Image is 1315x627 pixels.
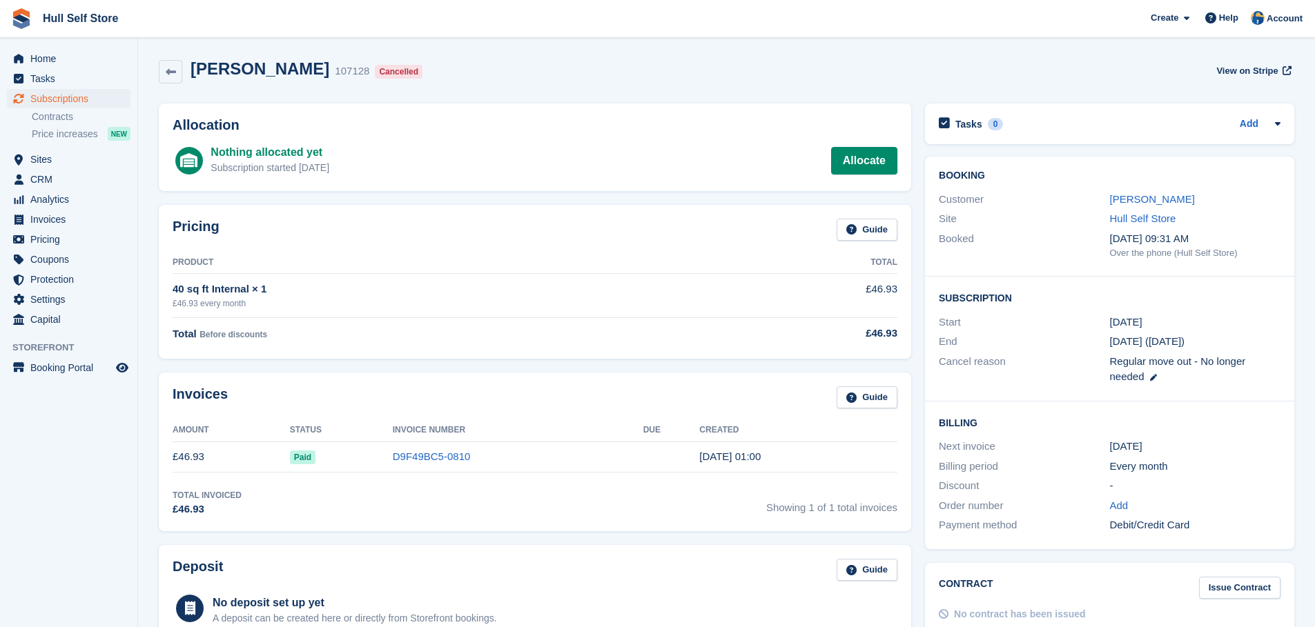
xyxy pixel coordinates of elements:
img: Hull Self Store [1251,11,1265,25]
div: Cancel reason [939,354,1109,385]
a: Guide [837,559,897,581]
div: Order number [939,498,1109,514]
span: Settings [30,290,113,309]
div: NEW [108,127,130,141]
span: Subscriptions [30,89,113,108]
span: Analytics [30,190,113,209]
span: Invoices [30,210,113,229]
td: £46.93 [173,441,290,472]
span: Tasks [30,69,113,88]
th: Status [290,419,393,441]
div: Site [939,211,1109,227]
div: [DATE] [1110,439,1280,455]
div: - [1110,478,1280,494]
span: Paid [290,450,315,464]
span: Protection [30,270,113,289]
span: Create [1151,11,1178,25]
th: Invoice Number [393,419,643,441]
span: Account [1267,12,1303,26]
div: Every month [1110,459,1280,475]
span: Price increases [32,128,98,141]
a: Hull Self Store [37,7,124,30]
p: A deposit can be created here or directly from Storefront bookings. [213,611,497,626]
h2: Pricing [173,219,220,241]
a: Issue Contract [1199,577,1280,599]
td: £46.93 [716,274,897,317]
a: Contracts [32,110,130,123]
div: Subscription started [DATE] [211,161,329,175]
div: Billing period [939,459,1109,475]
a: Guide [837,386,897,409]
th: Created [699,419,897,441]
span: [DATE] ([DATE]) [1110,335,1185,347]
a: Guide [837,219,897,241]
div: No contract has been issued [954,607,1086,621]
h2: Invoices [173,386,228,409]
h2: Subscription [939,290,1280,304]
div: 0 [988,118,1004,130]
a: View on Stripe [1211,59,1294,82]
span: Regular move out - No longer needed [1110,355,1246,383]
a: Hull Self Store [1110,212,1176,224]
img: stora-icon-8386f47178a22dfd0bd8f6a31ec36ba5ce8667c1dd55bd0f319d3a0aa187defe.svg [11,8,32,29]
div: £46.93 [173,501,242,517]
div: Customer [939,192,1109,208]
span: Showing 1 of 1 total invoices [766,489,897,517]
a: menu [7,89,130,108]
a: menu [7,230,130,249]
div: Booked [939,231,1109,260]
a: menu [7,270,130,289]
a: Add [1110,498,1129,514]
a: Price increases NEW [32,126,130,141]
a: menu [7,250,130,269]
a: menu [7,310,130,329]
div: Start [939,315,1109,330]
a: [PERSON_NAME] [1110,193,1195,205]
th: Amount [173,419,290,441]
a: Add [1240,117,1258,132]
span: Pricing [30,230,113,249]
h2: Deposit [173,559,223,581]
a: menu [7,49,130,68]
h2: Booking [939,170,1280,181]
span: Storefront [12,341,137,355]
span: Help [1219,11,1238,25]
div: £46.93 every month [173,297,716,310]
a: menu [7,150,130,169]
a: menu [7,358,130,377]
div: No deposit set up yet [213,595,497,611]
a: Allocate [831,147,897,175]
div: Over the phone (Hull Self Store) [1110,246,1280,260]
div: Debit/Credit Card [1110,517,1280,533]
a: menu [7,210,130,229]
div: Payment method [939,517,1109,533]
div: Nothing allocated yet [211,144,329,161]
h2: [PERSON_NAME] [191,59,329,78]
span: Home [30,49,113,68]
div: Total Invoiced [173,489,242,501]
div: 40 sq ft Internal × 1 [173,281,716,297]
a: Preview store [114,359,130,376]
div: Cancelled [375,65,422,79]
div: End [939,334,1109,350]
span: Booking Portal [30,358,113,377]
th: Due [643,419,700,441]
a: menu [7,69,130,88]
a: menu [7,190,130,209]
span: Coupons [30,250,113,269]
th: Total [716,252,897,274]
div: Discount [939,478,1109,494]
span: CRM [30,170,113,189]
a: D9F49BC5-0810 [393,450,471,462]
th: Product [173,252,716,274]
h2: Billing [939,415,1280,429]
time: 2025-09-12 00:00:00 UTC [1110,315,1142,330]
a: menu [7,170,130,189]
span: Before discounts [199,330,267,339]
div: 107128 [335,63,369,79]
span: View on Stripe [1216,64,1278,78]
span: Sites [30,150,113,169]
div: Next invoice [939,439,1109,455]
h2: Contract [939,577,993,599]
div: £46.93 [716,326,897,341]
